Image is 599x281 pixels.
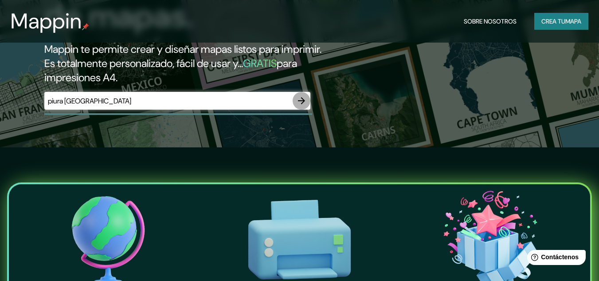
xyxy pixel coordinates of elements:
button: Crea tumapa [534,13,588,30]
font: Sobre nosotros [464,17,517,25]
img: pin de mapeo [82,23,89,30]
font: GRATIS [243,56,277,70]
font: para impresiones A4. [44,56,297,84]
font: Crea tu [541,17,565,25]
iframe: Lanzador de widgets de ayuda [520,246,589,271]
font: Mappin [11,7,82,35]
font: Es totalmente personalizado, fácil de usar y... [44,56,243,70]
font: Mappin te permite crear y diseñar mapas listos para imprimir. [44,42,321,56]
button: Sobre nosotros [460,13,520,30]
input: Elige tu lugar favorito [44,96,293,106]
font: mapa [565,17,581,25]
